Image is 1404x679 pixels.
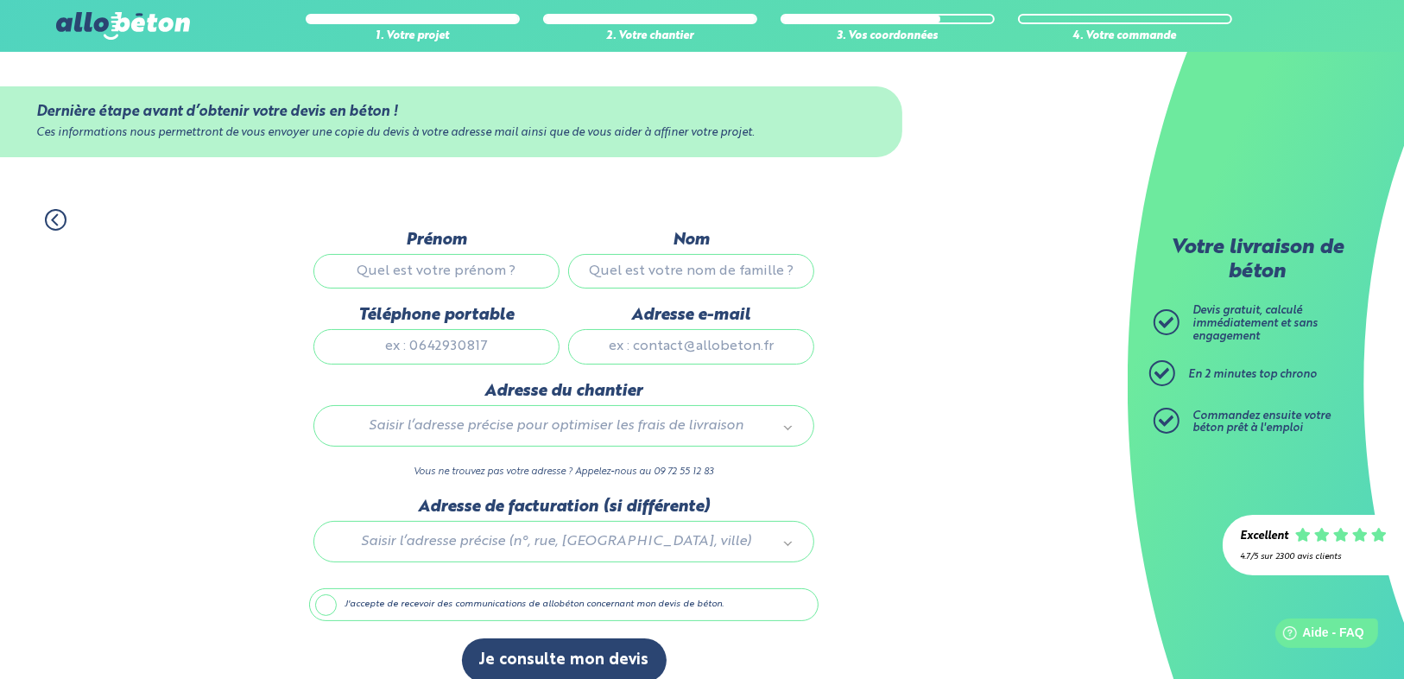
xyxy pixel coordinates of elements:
[306,30,520,43] div: 1. Votre projet
[313,329,560,364] input: ex : 0642930817
[568,254,814,289] input: Quel est votre nom de famille ?
[309,588,819,621] label: J'accepte de recevoir des communications de allobéton concernant mon devis de béton.
[56,12,189,40] img: allobéton
[1250,612,1385,660] iframe: Help widget launcher
[543,30,757,43] div: 2. Votre chantier
[568,306,814,325] label: Adresse e-mail
[36,127,866,140] div: Ces informations nous permettront de vous envoyer une copie du devis à votre adresse mail ainsi q...
[36,104,866,120] div: Dernière étape avant d’obtenir votre devis en béton !
[781,30,995,43] div: 3. Vos coordonnées
[568,231,814,250] label: Nom
[568,329,814,364] input: ex : contact@allobeton.fr
[313,306,560,325] label: Téléphone portable
[338,415,774,437] span: Saisir l’adresse précise pour optimiser les frais de livraison
[313,231,560,250] label: Prénom
[332,415,796,437] a: Saisir l’adresse précise pour optimiser les frais de livraison
[313,254,560,289] input: Quel est votre prénom ?
[313,464,814,480] p: Vous ne trouvez pas votre adresse ? Appelez-nous au 09 72 55 12 83
[313,382,814,401] label: Adresse du chantier
[1018,30,1232,43] div: 4. Votre commande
